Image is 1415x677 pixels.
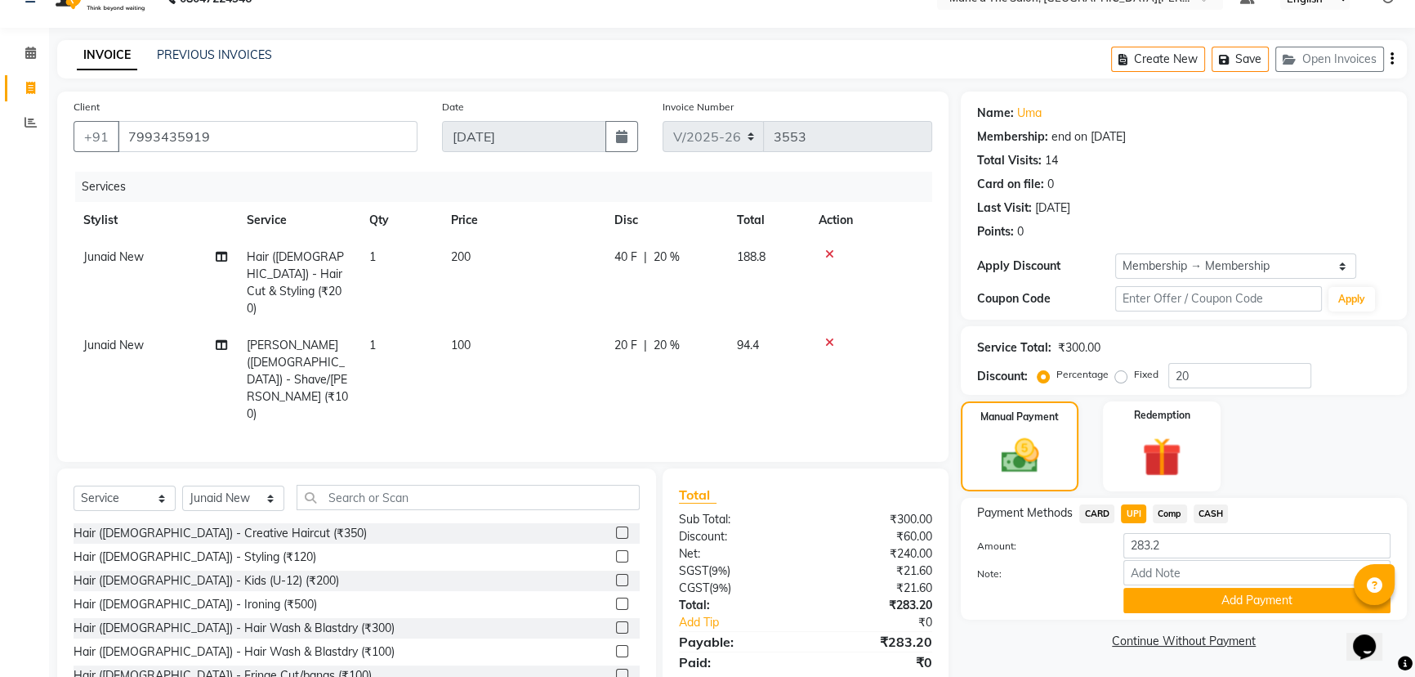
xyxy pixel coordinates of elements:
div: Hair ([DEMOGRAPHIC_DATA]) - Creative Haircut (₹350) [74,525,367,542]
div: [DATE] [1035,200,1070,217]
div: 0 [1017,223,1024,240]
div: Payable: [667,632,806,652]
button: +91 [74,121,119,152]
div: ₹300.00 [806,511,944,528]
span: CARD [1079,504,1114,523]
div: ₹0 [806,652,944,672]
button: Save [1212,47,1269,72]
div: Name: [977,105,1014,122]
span: Junaid New [83,249,144,264]
a: INVOICE [77,41,137,70]
th: Qty [359,202,441,239]
span: 20 F [614,337,637,354]
a: PREVIOUS INVOICES [157,47,272,62]
th: Action [809,202,932,239]
button: Open Invoices [1275,47,1384,72]
button: Add Payment [1123,588,1390,613]
div: Paid: [667,652,806,672]
a: Uma [1017,105,1042,122]
input: Add Note [1123,560,1390,585]
th: Service [237,202,359,239]
div: Apply Discount [977,258,1115,275]
input: Enter Offer / Coupon Code [1115,286,1322,312]
label: Invoice Number [663,100,734,114]
div: Last Visit: [977,200,1032,217]
span: 100 [451,338,471,352]
span: 200 [451,249,471,264]
div: Points: [977,223,1014,240]
span: CASH [1194,504,1229,523]
div: Service Total: [977,339,1051,356]
div: Hair ([DEMOGRAPHIC_DATA]) - Ironing (₹500) [74,596,317,613]
div: Hair ([DEMOGRAPHIC_DATA]) - Styling (₹120) [74,549,316,566]
div: 14 [1045,152,1058,169]
span: 20 % [654,337,680,354]
span: 40 F [614,249,637,266]
label: Redemption [1134,408,1190,423]
th: Stylist [74,202,237,239]
span: CGST [679,581,709,595]
span: UPI [1121,504,1146,523]
th: Total [727,202,809,239]
div: ₹21.60 [806,580,944,597]
th: Price [441,202,605,239]
span: 9% [712,581,728,594]
div: Total Visits: [977,152,1042,169]
input: Search by Name/Mobile/Email/Code [118,121,417,152]
span: Payment Methods [977,504,1073,522]
div: ₹283.20 [806,597,944,614]
div: Membership: [977,128,1048,146]
div: ₹283.20 [806,632,944,652]
div: Hair ([DEMOGRAPHIC_DATA]) - Hair Wash & Blastdry (₹100) [74,643,395,661]
span: Total [679,486,716,504]
label: Note: [965,567,1111,581]
button: Apply [1328,287,1375,312]
span: Junaid New [83,338,144,352]
div: Discount: [977,368,1028,385]
label: Client [74,100,100,114]
label: Manual Payment [980,410,1059,424]
div: Services [75,172,944,202]
div: end on [DATE] [1051,128,1126,146]
span: 94.4 [737,338,759,352]
label: Date [442,100,464,114]
div: ( ) [667,580,806,597]
div: Total: [667,597,806,614]
input: Search or Scan [297,485,640,510]
div: Net: [667,545,806,563]
a: Add Tip [667,614,829,631]
th: Disc [605,202,727,239]
div: Hair ([DEMOGRAPHIC_DATA]) - Hair Wash & Blastdry (₹300) [74,620,395,637]
span: SGST [679,563,708,578]
div: ₹21.60 [806,563,944,580]
div: Card on file: [977,176,1044,193]
a: Continue Without Payment [964,633,1404,650]
div: ₹60.00 [806,528,944,545]
div: Coupon Code [977,290,1115,307]
div: Discount: [667,528,806,545]
input: Amount [1123,533,1390,558]
span: Comp [1153,504,1187,523]
span: 20 % [654,249,680,266]
img: _gift.svg [1130,433,1194,482]
label: Percentage [1056,367,1109,382]
div: ₹0 [828,614,944,631]
img: _cash.svg [989,434,1051,477]
div: ( ) [667,563,806,580]
iframe: chat widget [1346,612,1399,661]
div: 0 [1047,176,1054,193]
span: | [644,249,647,266]
span: 188.8 [737,249,766,264]
span: | [644,337,647,354]
div: ₹240.00 [806,545,944,563]
span: 1 [369,338,376,352]
div: ₹300.00 [1058,339,1100,356]
span: 9% [712,564,727,577]
span: [PERSON_NAME] ([DEMOGRAPHIC_DATA]) - Shave/[PERSON_NAME] (₹100) [247,338,348,421]
button: Create New [1111,47,1205,72]
span: 1 [369,249,376,264]
span: Hair ([DEMOGRAPHIC_DATA]) - Hair Cut & Styling (₹200) [247,249,344,316]
div: Hair ([DEMOGRAPHIC_DATA]) - Kids (U-12) (₹200) [74,572,339,590]
div: Sub Total: [667,511,806,528]
label: Amount: [965,539,1111,554]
